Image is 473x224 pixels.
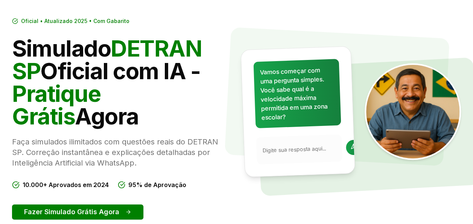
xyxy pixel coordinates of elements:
p: Faça simulados ilimitados com questões reais do DETRAN SP. Correção instantânea e explicações det... [12,137,231,168]
p: Vamos começar com uma pergunta simples. Você sabe qual é a velocidade máxima permitida em uma zon... [259,65,334,122]
span: Pratique Grátis [12,80,100,130]
span: DETRAN SP [12,35,202,84]
span: Oficial • Atualizado 2025 • Com Gabarito [21,17,129,25]
span: 10.000+ Aprovados em 2024 [23,180,109,189]
h1: Simulado Oficial com IA - Agora [12,37,231,127]
img: Tio Trânsito [365,63,461,160]
span: 95% de Aprovação [128,180,186,189]
button: Fazer Simulado Grátis Agora [12,204,143,219]
input: Digite sua resposta aqui... [262,144,342,154]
